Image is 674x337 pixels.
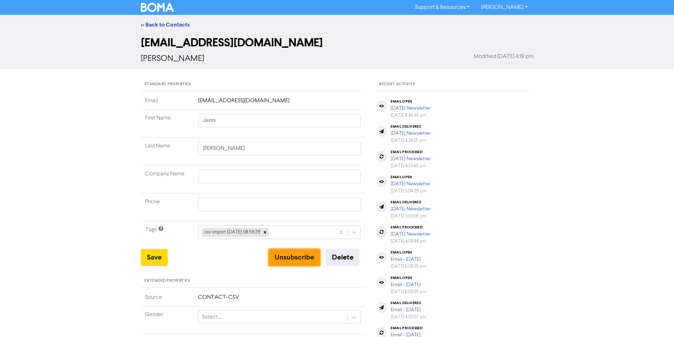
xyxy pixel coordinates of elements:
[141,138,194,165] td: Last Name
[141,36,534,50] h2: [EMAIL_ADDRESS][DOMAIN_NAME]
[391,175,431,179] div: email open
[391,307,421,312] a: Email - [DATE]
[141,274,365,288] div: Extended Properties
[391,150,431,154] div: email processed
[391,163,431,169] div: [DATE] 4:23:48 pm
[391,181,431,186] a: [DATE] Newsletter
[269,249,320,266] button: Unsubscribe
[476,2,533,13] a: [PERSON_NAME]
[391,232,431,237] a: [DATE] Newsletter
[391,137,431,144] div: [DATE] 4:24:25 pm
[141,249,168,266] button: Save
[391,99,431,104] div: email open
[391,156,431,161] a: [DATE] Newsletter
[391,263,426,270] div: [DATE] 6:09:29 pm
[391,188,431,194] div: [DATE] 5:04:39 pm
[141,306,194,334] td: Gender
[141,21,190,28] a: << Back to Contacts
[391,124,431,129] div: email delivered
[391,257,421,262] a: Email - [DATE]
[391,131,431,136] a: [DATE] Newsletter
[391,213,431,220] div: [DATE] 5:00:06 pm
[141,193,194,221] td: Phone
[141,3,174,12] img: BOMA Logo
[141,293,194,306] td: Source
[202,228,261,237] div: csv import [DATE] 08:59:29
[141,78,365,91] div: Standard Properties
[391,225,431,229] div: email processed
[391,289,426,295] div: [DATE] 6:09:29 pm
[391,207,431,211] a: [DATE] Newsletter
[141,221,194,249] td: Tags
[409,2,476,13] a: Support & Resources
[391,326,426,330] div: email processed
[639,303,674,337] iframe: Chat Widget
[391,314,426,320] div: [DATE] 4:00:07 pm
[391,200,431,204] div: email delivered
[194,293,365,306] td: CONTACT-CSV
[391,282,421,287] a: Email - [DATE]
[194,97,365,110] td: [EMAIL_ADDRESS][DOMAIN_NAME]
[202,313,222,321] div: Select ...
[141,110,194,138] td: First Name
[141,97,194,110] td: Email
[391,112,431,119] div: [DATE] 4:46:46 pm
[141,165,194,193] td: Company Name
[391,250,426,255] div: email open
[391,301,426,305] div: email delivered
[391,106,431,111] a: [DATE] Newsletter
[326,249,359,266] button: Delete
[474,52,534,61] span: Modified [DATE] 4:19 pm
[391,276,426,280] div: email open
[391,238,431,245] div: [DATE] 4:59:48 pm
[141,54,204,63] span: [PERSON_NAME]
[376,78,533,91] div: Recent Activity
